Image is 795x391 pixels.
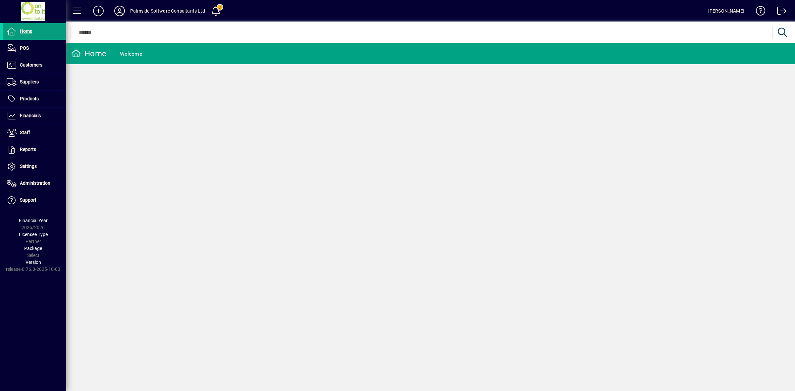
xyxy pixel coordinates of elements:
[3,192,66,209] a: Support
[24,246,42,251] span: Package
[3,40,66,57] a: POS
[20,164,37,169] span: Settings
[19,218,48,223] span: Financial Year
[3,158,66,175] a: Settings
[130,6,205,16] div: Palmside Software Consultants Ltd
[3,108,66,124] a: Financials
[20,130,30,135] span: Staff
[26,260,41,265] span: Version
[20,113,41,118] span: Financials
[3,57,66,73] a: Customers
[20,180,50,186] span: Administration
[71,48,106,59] div: Home
[3,74,66,90] a: Suppliers
[109,5,130,17] button: Profile
[20,28,32,34] span: Home
[20,197,36,203] span: Support
[20,96,39,101] span: Products
[20,147,36,152] span: Reports
[88,5,109,17] button: Add
[20,62,42,68] span: Customers
[708,6,744,16] div: [PERSON_NAME]
[3,175,66,192] a: Administration
[20,45,29,51] span: POS
[20,79,39,84] span: Suppliers
[3,91,66,107] a: Products
[19,232,48,237] span: Licensee Type
[772,1,787,23] a: Logout
[751,1,766,23] a: Knowledge Base
[3,141,66,158] a: Reports
[3,124,66,141] a: Staff
[120,49,142,59] div: Welcome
